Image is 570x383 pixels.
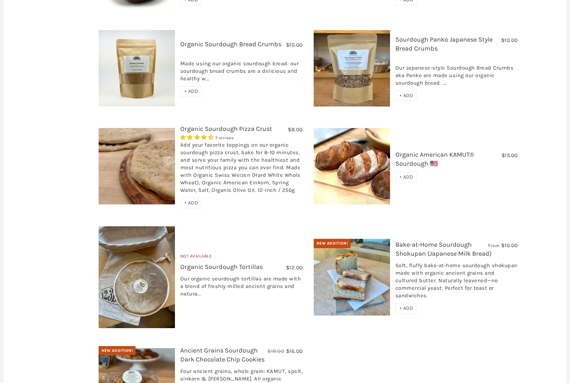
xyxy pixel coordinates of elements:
[395,303,417,314] div: + ADD
[286,348,303,354] span: $16.00
[314,239,390,316] img: Bake-at-Home Sourdough Shokupan (Japanese Milk Bread)
[395,36,493,52] a: Sourdough Panko Japanese Style Bread Crumbs
[314,239,351,248] div: New Addition!
[180,275,303,301] div: Our organic sourdough tortillas are made with a blend of freshly milled ancient grains and natura...
[286,264,303,271] span: $12.00
[502,152,518,159] span: $15.00
[395,57,518,90] div: Our Japanese-style Sourdough Bread Crumbs aka Panko are made using our organic sourdough bread. ...
[501,242,518,249] span: $10.00
[99,128,175,204] img: Organic Sourdough Pizza Crust
[180,52,303,86] div: Made using our organic sourdough bread: our sourdough bread crumbs are a delicious and healthy w...
[184,88,198,94] span: + ADD
[488,242,499,249] span: From
[395,172,417,183] div: + ADD
[99,30,175,107] img: Organic Sourdough Bread Crumbs
[267,348,284,354] span: $18.00
[399,305,413,311] span: + ADD
[395,262,518,303] div: Soft, fluffy bake-at-home sourdough shokupan made with organic ancient grains and cultured butter...
[99,226,175,328] img: Organic Sourdough Tortillas
[99,346,136,355] div: New Addition!
[395,90,417,101] div: + ADD
[501,37,518,43] span: $10.00
[399,93,413,99] span: + ADD
[399,174,413,180] span: + ADD
[286,42,303,48] span: $10.00
[288,126,303,133] span: $8.00
[314,128,390,204] img: Organic American KAMUT® Sourdough 🇺🇸
[180,198,202,208] div: + ADD
[215,136,234,140] span: 7 reviews
[180,141,303,198] div: Add your favorite toppings on our organic sourdough pizza crust, bake for 8-10 minutes, and serve...
[180,125,272,133] a: Organic Sourdough Pizza Crust
[180,253,303,263] div: Not Available
[395,241,491,257] a: Bake-at-Home Sourdough Shokupan (Japanese Milk Bread)
[180,40,281,48] a: Organic Sourdough Bread Crumbs
[180,346,265,363] a: Ancient Grains Sourdough Dark Chocolate Chip Cookies
[180,263,263,271] a: Organic Sourdough Tortillas
[184,200,198,206] span: + ADD
[180,86,202,97] div: + ADD
[395,151,474,167] a: Organic American KAMUT® Sourdough 🇺🇸
[180,134,215,141] span: 4.29 stars
[314,30,390,107] img: Sourdough Panko Japanese Style Bread Crumbs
